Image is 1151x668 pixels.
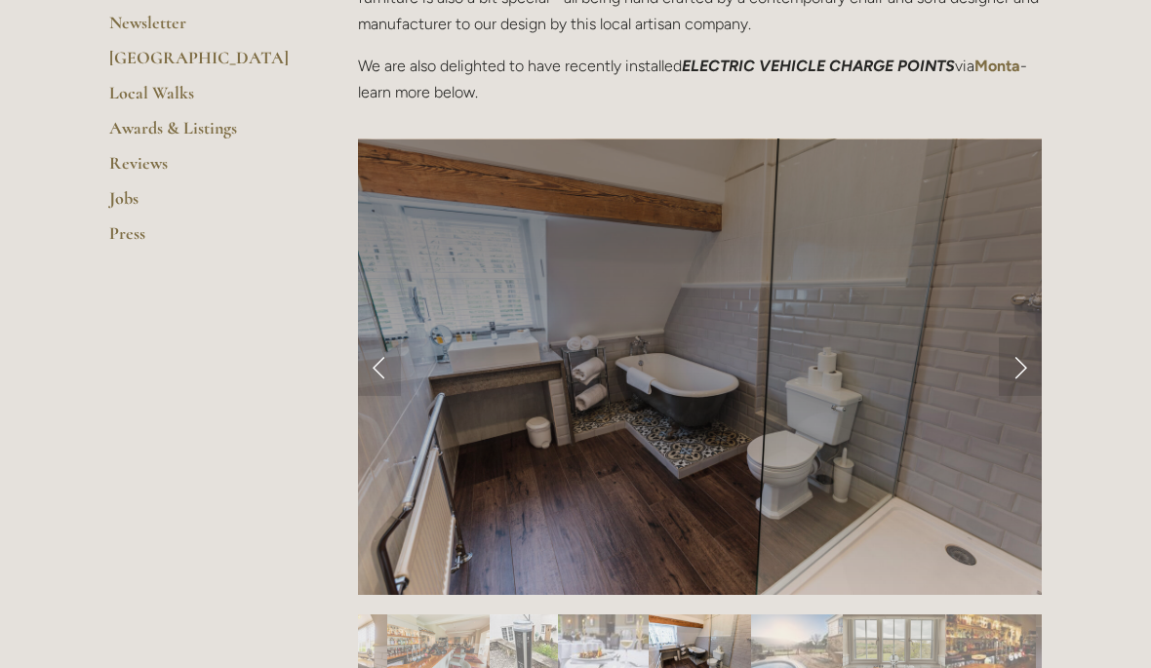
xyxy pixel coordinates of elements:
em: ELECTRIC VEHICLE CHARGE POINTS [682,57,955,75]
a: [GEOGRAPHIC_DATA] [109,47,296,82]
a: Press [109,222,296,257]
a: Local Walks [109,82,296,117]
a: Reviews [109,152,296,187]
a: Awards & Listings [109,117,296,152]
a: Monta [974,57,1020,75]
a: Jobs [109,187,296,222]
a: Newsletter [109,12,296,47]
a: Next Slide [999,337,1042,396]
p: We are also delighted to have recently installed via - learn more below. [358,53,1042,105]
a: Previous Slide [358,337,401,396]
